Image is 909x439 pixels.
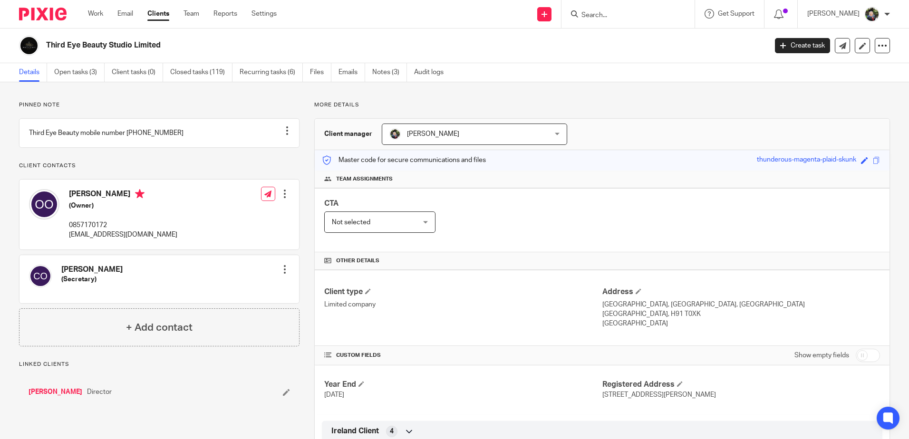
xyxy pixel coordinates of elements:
[324,200,338,207] span: CTA
[112,63,163,82] a: Client tasks (0)
[314,101,890,109] p: More details
[414,63,451,82] a: Audit logs
[336,257,379,265] span: Other details
[372,63,407,82] a: Notes (3)
[775,38,830,53] a: Create task
[19,63,47,82] a: Details
[580,11,666,20] input: Search
[332,219,370,226] span: Not selected
[602,300,880,309] p: [GEOGRAPHIC_DATA], [GEOGRAPHIC_DATA], [GEOGRAPHIC_DATA]
[19,101,300,109] p: Pinned note
[54,63,105,82] a: Open tasks (3)
[46,40,618,50] h2: Third Eye Beauty Studio Limited
[794,351,849,360] label: Show empty fields
[807,9,860,19] p: [PERSON_NAME]
[407,131,459,137] span: [PERSON_NAME]
[29,387,82,397] a: [PERSON_NAME]
[602,309,880,319] p: [GEOGRAPHIC_DATA], H91 T0XK
[324,352,602,359] h4: CUSTOM FIELDS
[19,8,67,20] img: Pixie
[19,162,300,170] p: Client contacts
[126,320,193,335] h4: + Add contact
[602,287,880,297] h4: Address
[184,9,199,19] a: Team
[864,7,880,22] img: Jade.jpeg
[61,265,123,275] h4: [PERSON_NAME]
[322,155,486,165] p: Master code for secure communications and files
[336,175,393,183] span: Team assignments
[69,230,177,239] p: [EMAIL_ADDRESS][DOMAIN_NAME]
[718,10,754,17] span: Get Support
[331,426,379,436] span: Ireland Client
[135,189,145,199] i: Primary
[170,63,232,82] a: Closed tasks (119)
[757,155,856,166] div: thunderous-magenta-plaid-skunk
[602,380,880,390] h4: Registered Address
[29,189,59,219] img: svg%3E
[61,275,123,284] h5: (Secretary)
[69,201,177,210] h5: (Owner)
[602,391,716,398] span: [STREET_ADDRESS][PERSON_NAME]
[19,361,300,368] p: Linked clients
[602,319,880,328] p: [GEOGRAPHIC_DATA]
[338,63,365,82] a: Emails
[390,427,394,436] span: 4
[310,63,331,82] a: Files
[29,265,52,287] img: svg%3E
[324,300,602,309] p: Limited company
[324,380,602,390] h4: Year End
[324,391,344,398] span: [DATE]
[251,9,277,19] a: Settings
[324,287,602,297] h4: Client type
[389,128,401,140] img: Jade.jpeg
[88,9,103,19] a: Work
[240,63,303,82] a: Recurring tasks (6)
[19,36,39,56] img: Third%20Eye.jpg
[147,9,169,19] a: Clients
[69,189,177,201] h4: [PERSON_NAME]
[117,9,133,19] a: Email
[69,220,177,230] p: 0857170172
[324,129,372,139] h3: Client manager
[213,9,237,19] a: Reports
[87,387,112,397] span: Director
